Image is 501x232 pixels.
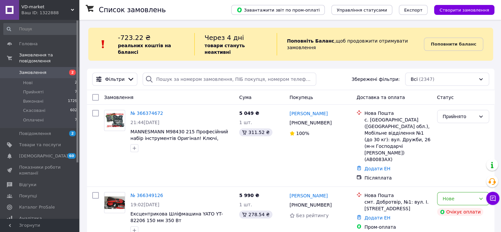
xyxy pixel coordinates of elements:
[23,98,43,104] span: Виконані
[239,202,252,207] span: 1 шт.
[118,34,151,42] span: -723.22 ₴
[331,5,392,15] button: Управління статусами
[143,73,316,86] input: Пошук за номером замовлення, ПІБ покупця, номером телефону, Email, номером накладної
[277,33,424,55] div: , щоб продовжити отримувати замовлення
[68,98,77,104] span: 1729
[19,153,68,159] span: [DEMOGRAPHIC_DATA]
[239,211,272,218] div: 278.54 ₴
[118,43,171,55] b: реальних коштів на балансі
[104,110,125,131] a: Фото товару
[443,113,476,120] div: Прийнято
[21,10,79,16] div: Ваш ID: 1322888
[21,4,71,10] span: VD-market
[19,142,61,148] span: Товари та послуги
[23,80,33,86] span: Нові
[437,208,484,216] div: Очікує оплати
[23,89,43,95] span: Прийняті
[19,41,38,47] span: Головна
[19,70,46,76] span: Замовлення
[288,118,333,127] div: [PHONE_NUMBER]
[364,215,390,220] a: Додати ЕН
[19,204,55,210] span: Каталог ProSale
[364,166,390,171] a: Додати ЕН
[104,95,133,100] span: Замовлення
[411,76,418,83] span: Всі
[237,7,320,13] span: Завантажити звіт по пром-оплаті
[19,131,51,137] span: Повідомлення
[23,108,45,114] span: Скасовані
[75,117,77,123] span: 7
[104,192,125,213] a: Фото товару
[239,95,251,100] span: Cума
[404,8,423,13] span: Експорт
[231,5,325,15] button: Завантажити звіт по пром-оплаті
[130,129,228,148] a: MANNESMANN M98430 215 Професійний набір інструментів Оригінал! Ключі, Інструмент, Набір інструменту
[287,38,334,44] b: Поповніть Баланс
[296,213,329,218] span: Без рейтингу
[431,42,476,47] b: Поповнити баланс
[68,153,76,159] span: 60
[290,95,313,100] span: Покупець
[356,95,405,100] span: Доставка та оплата
[288,200,333,210] div: [PHONE_NUMBER]
[364,224,431,230] div: Пром-оплата
[239,111,259,116] span: 5 049 ₴
[98,39,108,49] img: :exclamation:
[296,131,309,136] span: 100%
[443,195,476,202] div: Нове
[364,110,431,116] div: Нова Пошта
[130,120,159,125] span: 21:44[DATE]
[290,192,328,199] a: [PERSON_NAME]
[19,182,36,188] span: Відгуки
[364,192,431,199] div: Нова Пошта
[99,6,166,14] h1: Список замовлень
[105,76,125,83] span: Фільтри
[19,52,79,64] span: Замовлення та повідомлення
[434,5,494,15] button: Створити замовлення
[399,5,428,15] button: Експорт
[69,70,76,75] span: 2
[437,95,454,100] span: Статус
[239,128,272,136] div: 311.52 ₴
[239,193,259,198] span: 5 990 ₴
[75,80,77,86] span: 2
[69,131,76,136] span: 2
[364,116,431,163] div: с. [GEOGRAPHIC_DATA] ([GEOGRAPHIC_DATA] обл.), Мобільне відділення №1 (до 30 кг): вул. Дружби, 26...
[130,211,223,223] a: Ексцентрикова Шліфмашина YATO YT-82206 150 мм 350 Вт
[364,175,431,181] div: Післяплата
[290,110,328,117] a: [PERSON_NAME]
[104,113,125,128] img: Фото товару
[75,89,77,95] span: 7
[239,120,252,125] span: 1 шт.
[130,193,163,198] a: № 366349126
[23,117,44,123] span: Оплачені
[205,34,244,42] span: Через 4 дні
[19,215,42,221] span: Аналітика
[19,193,37,199] span: Покупці
[205,43,245,55] b: товари стануть неактивні
[104,196,125,209] img: Фото товару
[486,192,499,205] button: Чат з покупцем
[364,199,431,212] div: смт. Добротвір, №1: вул. І. [STREET_ADDRESS]
[70,108,77,114] span: 602
[351,76,400,83] span: Збережені фільтри:
[424,38,483,51] a: Поповнити баланс
[337,8,387,13] span: Управління статусами
[428,7,494,12] a: Створити замовлення
[3,23,78,35] input: Пошук
[439,8,489,13] span: Створити замовлення
[19,164,61,176] span: Показники роботи компанії
[130,202,159,207] span: 19:02[DATE]
[419,77,434,82] span: (2347)
[130,111,163,116] a: № 366374672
